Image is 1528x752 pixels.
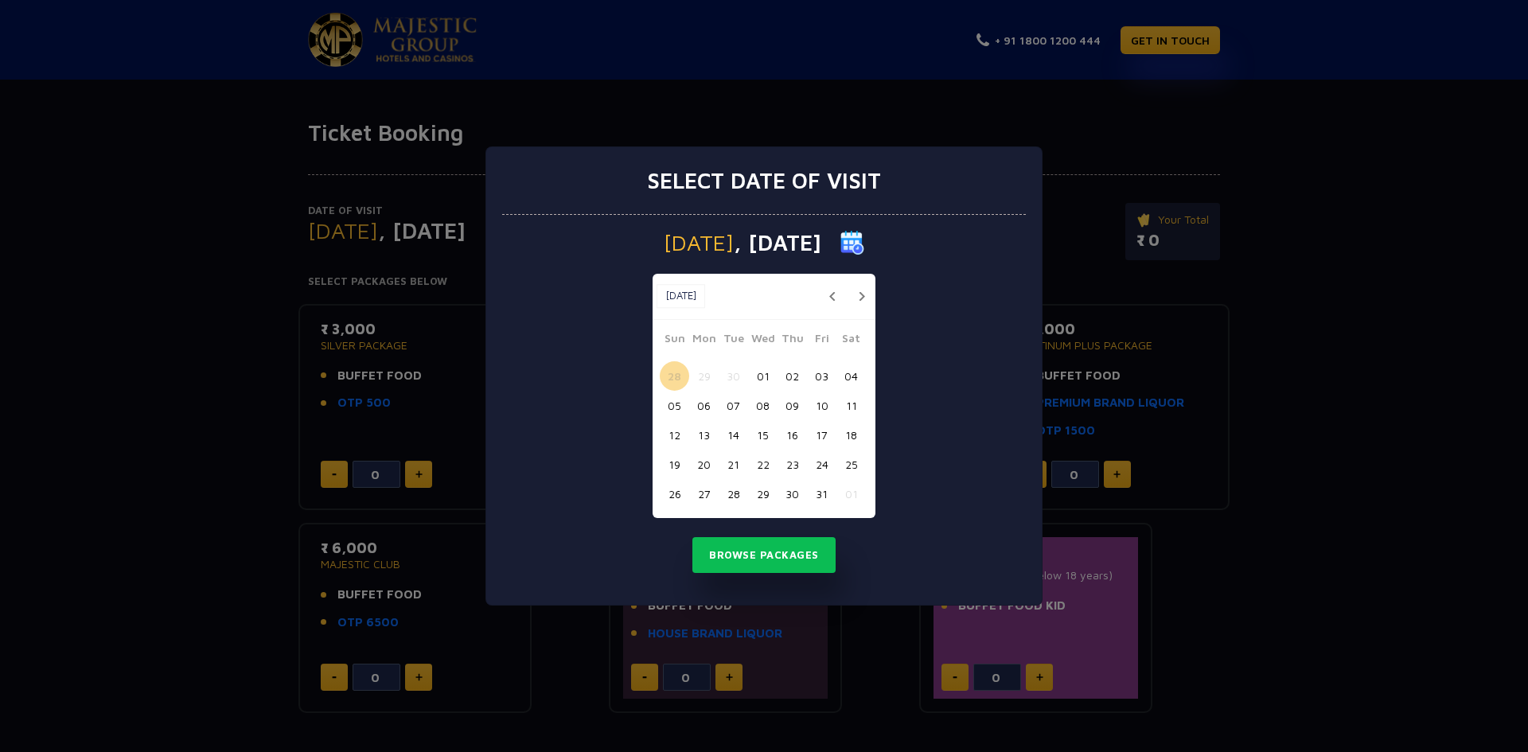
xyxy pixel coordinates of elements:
[660,450,689,479] button: 19
[692,537,836,574] button: Browse Packages
[778,450,807,479] button: 23
[807,391,836,420] button: 10
[719,391,748,420] button: 07
[748,420,778,450] button: 15
[778,391,807,420] button: 09
[778,361,807,391] button: 02
[748,450,778,479] button: 22
[836,450,866,479] button: 25
[689,450,719,479] button: 20
[836,479,866,508] button: 01
[836,391,866,420] button: 11
[807,420,836,450] button: 17
[647,167,881,194] h3: Select date of visit
[689,479,719,508] button: 27
[807,329,836,352] span: Fri
[836,329,866,352] span: Sat
[778,420,807,450] button: 16
[748,479,778,508] button: 29
[660,420,689,450] button: 12
[778,479,807,508] button: 30
[836,361,866,391] button: 04
[664,232,734,254] span: [DATE]
[778,329,807,352] span: Thu
[719,329,748,352] span: Tue
[840,231,864,255] img: calender icon
[689,329,719,352] span: Mon
[660,391,689,420] button: 05
[689,361,719,391] button: 29
[734,232,821,254] span: , [DATE]
[719,450,748,479] button: 21
[689,391,719,420] button: 06
[660,479,689,508] button: 26
[748,329,778,352] span: Wed
[657,284,705,308] button: [DATE]
[719,479,748,508] button: 28
[660,361,689,391] button: 28
[719,361,748,391] button: 30
[748,361,778,391] button: 01
[807,479,836,508] button: 31
[660,329,689,352] span: Sun
[807,450,836,479] button: 24
[748,391,778,420] button: 08
[807,361,836,391] button: 03
[689,420,719,450] button: 13
[719,420,748,450] button: 14
[836,420,866,450] button: 18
